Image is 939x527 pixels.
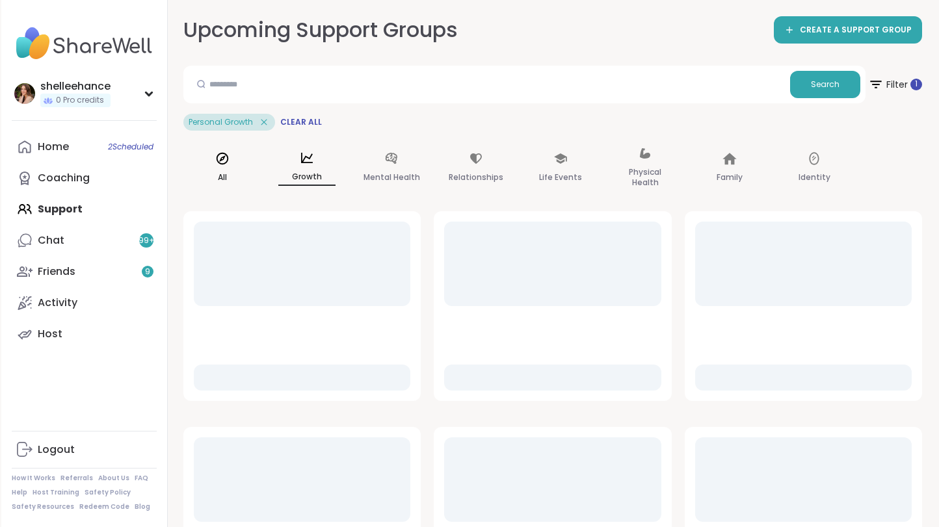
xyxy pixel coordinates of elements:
[539,170,582,185] p: Life Events
[38,327,62,341] div: Host
[38,233,64,248] div: Chat
[774,16,922,44] a: CREATE A SUPPORT GROUP
[12,318,157,350] a: Host
[56,95,104,106] span: 0 Pro credits
[12,131,157,162] a: Home2Scheduled
[12,21,157,66] img: ShareWell Nav Logo
[85,488,131,497] a: Safety Policy
[189,117,253,127] span: Personal Growth
[278,169,336,186] p: Growth
[449,170,503,185] p: Relationships
[799,170,830,185] p: Identity
[38,140,69,154] div: Home
[135,502,150,511] a: Blog
[800,25,912,36] span: CREATE A SUPPORT GROUP
[364,170,420,185] p: Mental Health
[12,502,74,511] a: Safety Resources
[38,171,90,185] div: Coaching
[12,256,157,287] a: Friends9
[616,164,674,190] p: Physical Health
[717,170,743,185] p: Family
[811,79,840,90] span: Search
[183,16,458,45] h2: Upcoming Support Groups
[790,71,860,98] button: Search
[868,69,922,100] span: Filter
[135,474,148,483] a: FAQ
[145,266,150,277] span: 9
[139,235,155,246] span: 99 +
[868,66,922,103] button: Filter 1
[12,488,27,497] a: Help
[14,83,35,104] img: shelleehance
[38,264,75,279] div: Friends
[33,488,79,497] a: Host Training
[60,474,93,483] a: Referrals
[40,79,111,94] div: shelleehance
[12,287,157,318] a: Activity
[915,79,918,90] span: 1
[108,142,153,152] span: 2 Scheduled
[79,502,129,511] a: Redeem Code
[12,434,157,465] a: Logout
[38,296,77,310] div: Activity
[12,162,157,194] a: Coaching
[280,117,322,127] span: Clear All
[218,170,227,185] p: All
[12,474,55,483] a: How It Works
[98,474,129,483] a: About Us
[12,225,157,256] a: Chat99+
[38,443,75,457] div: Logout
